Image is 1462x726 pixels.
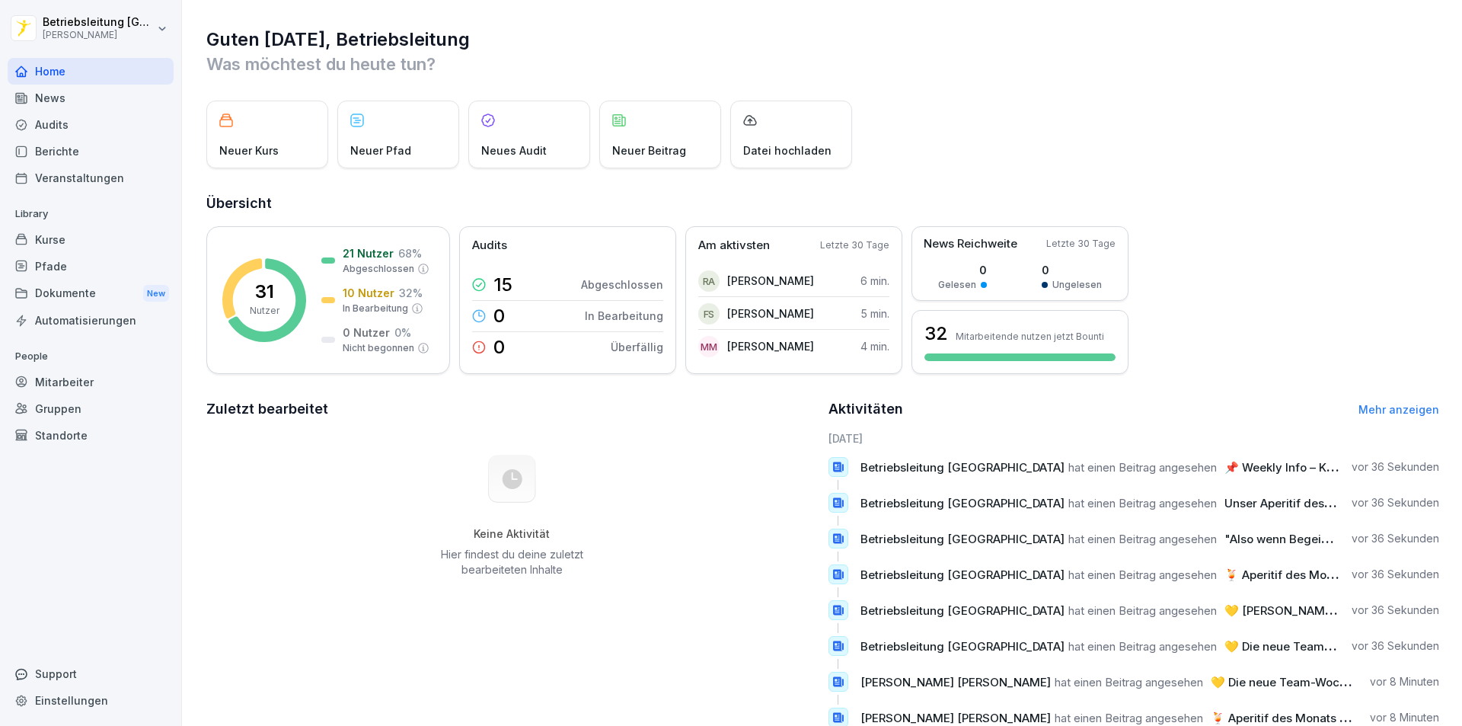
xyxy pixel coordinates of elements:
[860,532,1065,546] span: Betriebsleitung [GEOGRAPHIC_DATA]
[8,226,174,253] a: Kurse
[43,16,154,29] p: Betriebsleitung [GEOGRAPHIC_DATA]
[206,27,1439,52] h1: Guten [DATE], Betriebsleitung
[727,305,814,321] p: [PERSON_NAME]
[828,430,1440,446] h6: [DATE]
[1055,711,1203,725] span: hat einen Beitrag angesehen
[924,321,948,347] h3: 32
[860,338,889,354] p: 4 min.
[860,711,1051,725] span: [PERSON_NAME] [PERSON_NAME]
[1370,674,1439,689] p: vor 8 Minuten
[938,278,976,292] p: Gelesen
[1352,603,1439,618] p: vor 36 Sekunden
[206,398,818,420] h2: Zuletzt bearbeitet
[8,395,174,422] a: Gruppen
[698,237,770,254] p: Am aktivsten
[343,341,414,355] p: Nicht begonnen
[924,235,1017,253] p: News Reichweite
[698,303,720,325] div: FS
[860,460,1065,475] span: Betriebsleitung [GEOGRAPHIC_DATA]
[250,304,279,318] p: Nutzer
[8,111,174,138] a: Audits
[399,285,423,301] p: 32 %
[8,165,174,191] div: Veranstaltungen
[698,336,720,357] div: MM
[206,52,1439,76] p: Was möchtest du heute tun?
[585,308,663,324] p: In Bearbeitung
[938,262,987,278] p: 0
[828,398,903,420] h2: Aktivitäten
[8,280,174,308] a: DokumenteNew
[860,496,1065,510] span: Betriebsleitung [GEOGRAPHIC_DATA]
[860,639,1065,654] span: Betriebsleitung [GEOGRAPHIC_DATA]
[8,344,174,369] p: People
[1055,675,1203,689] span: hat einen Beitrag angesehen
[343,325,390,341] p: 0 Nutzer
[8,138,174,165] a: Berichte
[581,277,663,293] p: Abgeschlossen
[1352,567,1439,582] p: vor 36 Sekunden
[394,325,411,341] p: 0 %
[493,276,512,294] p: 15
[956,331,1104,342] p: Mitarbeitende nutzen jetzt Bounti
[1352,459,1439,475] p: vor 36 Sekunden
[8,253,174,280] a: Pfade
[1358,403,1439,416] a: Mehr anzeigen
[43,30,154,40] p: [PERSON_NAME]
[1370,710,1439,725] p: vor 8 Minuten
[1046,237,1116,251] p: Letzte 30 Tage
[1068,496,1217,510] span: hat einen Beitrag angesehen
[743,142,832,158] p: Datei hochladen
[1068,639,1217,654] span: hat einen Beitrag angesehen
[1068,532,1217,546] span: hat einen Beitrag angesehen
[472,237,507,254] p: Audits
[8,422,174,449] a: Standorte
[8,85,174,111] a: News
[8,687,174,714] a: Einstellungen
[860,273,889,289] p: 6 min.
[1052,278,1102,292] p: Ungelesen
[860,568,1065,582] span: Betriebsleitung [GEOGRAPHIC_DATA]
[1352,531,1439,546] p: vor 36 Sekunden
[493,307,505,325] p: 0
[8,280,174,308] div: Dokumente
[143,285,169,302] div: New
[727,338,814,354] p: [PERSON_NAME]
[8,58,174,85] a: Home
[611,339,663,355] p: Überfällig
[435,527,589,541] h5: Keine Aktivität
[255,283,274,301] p: 31
[1068,568,1217,582] span: hat einen Beitrag angesehen
[1068,603,1217,618] span: hat einen Beitrag angesehen
[820,238,889,252] p: Letzte 30 Tage
[698,270,720,292] div: RA
[727,273,814,289] p: [PERSON_NAME]
[612,142,686,158] p: Neuer Beitrag
[8,202,174,226] p: Library
[1042,262,1102,278] p: 0
[219,142,279,158] p: Neuer Kurs
[8,307,174,334] a: Automatisierungen
[343,302,408,315] p: In Bearbeitung
[206,193,1439,214] h2: Übersicht
[350,142,411,158] p: Neuer Pfad
[861,305,889,321] p: 5 min.
[1068,460,1217,475] span: hat einen Beitrag angesehen
[435,547,589,577] p: Hier findest du deine zuletzt bearbeiteten Inhalte
[493,338,505,357] p: 0
[1352,638,1439,654] p: vor 36 Sekunden
[343,245,394,261] p: 21 Nutzer
[398,245,422,261] p: 68 %
[8,660,174,687] div: Support
[1352,495,1439,510] p: vor 36 Sekunden
[8,369,174,395] a: Mitarbeiter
